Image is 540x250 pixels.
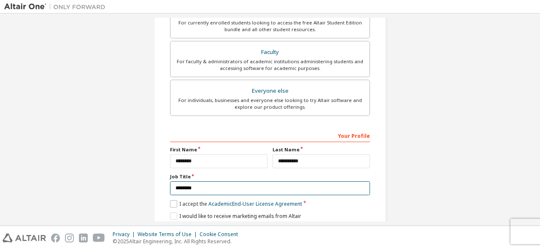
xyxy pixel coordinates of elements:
div: Your Profile [170,129,370,142]
label: Last Name [273,146,370,153]
label: Job Title [170,173,370,180]
img: altair_logo.svg [3,234,46,242]
div: Privacy [113,231,138,238]
label: I would like to receive marketing emails from Altair [170,212,301,220]
p: © 2025 Altair Engineering, Inc. All Rights Reserved. [113,238,243,245]
a: Academic End-User License Agreement [208,200,302,207]
img: linkedin.svg [79,234,88,242]
div: For faculty & administrators of academic institutions administering students and accessing softwa... [175,58,364,72]
label: I accept the [170,200,302,207]
div: Faculty [175,46,364,58]
div: For individuals, businesses and everyone else looking to try Altair software and explore our prod... [175,97,364,110]
img: youtube.svg [93,234,105,242]
img: Altair One [4,3,110,11]
div: Cookie Consent [200,231,243,238]
img: instagram.svg [65,234,74,242]
div: Website Terms of Use [138,231,200,238]
img: facebook.svg [51,234,60,242]
div: Everyone else [175,85,364,97]
label: First Name [170,146,267,153]
div: For currently enrolled students looking to access the free Altair Student Edition bundle and all ... [175,19,364,33]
